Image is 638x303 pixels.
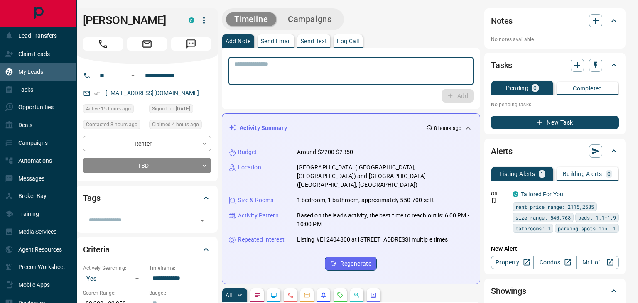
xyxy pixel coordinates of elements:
[149,120,211,132] div: Tue Sep 16 2025
[297,211,473,229] p: Based on the lead's activity, the best time to reach out is: 6:00 PM - 10:00 PM
[491,256,534,269] a: Property
[491,281,619,301] div: Showings
[86,105,131,113] span: Active 15 hours ago
[540,171,544,177] p: 1
[573,86,602,91] p: Completed
[506,85,528,91] p: Pending
[491,14,513,27] h2: Notes
[353,292,360,298] svg: Opportunities
[238,235,285,244] p: Repeated Interest
[297,163,473,189] p: [GEOGRAPHIC_DATA] ([GEOGRAPHIC_DATA], [GEOGRAPHIC_DATA]) and [GEOGRAPHIC_DATA] ([GEOGRAPHIC_DATA]...
[106,90,199,96] a: [EMAIL_ADDRESS][DOMAIN_NAME]
[607,171,611,177] p: 0
[127,37,167,51] span: Email
[280,12,340,26] button: Campaigns
[491,116,619,129] button: New Task
[370,292,377,298] svg: Agent Actions
[94,90,100,96] svg: Email Verified
[325,257,377,271] button: Regenerate
[226,12,277,26] button: Timeline
[152,120,199,129] span: Claimed 4 hours ago
[86,120,137,129] span: Contacted 8 hours ago
[226,292,232,298] p: All
[171,37,211,51] span: Message
[83,188,211,208] div: Tags
[149,289,211,297] p: Budget:
[301,38,327,44] p: Send Text
[320,292,327,298] svg: Listing Alerts
[152,105,190,113] span: Signed up [DATE]
[491,11,619,31] div: Notes
[83,272,145,285] div: Yes
[297,196,434,205] p: 1 bedroom, 1 bathroom, approximately 550-700 sqft
[229,120,473,136] div: Activity Summary8 hours ago
[558,224,616,232] span: parking spots min: 1
[297,148,353,156] p: Around $2200-$2350
[304,292,310,298] svg: Emails
[578,213,616,222] span: beds: 1.1-1.9
[128,71,138,81] button: Open
[515,203,594,211] span: rent price range: 2115,2585
[491,141,619,161] div: Alerts
[270,292,277,298] svg: Lead Browsing Activity
[149,264,211,272] p: Timeframe:
[513,191,518,197] div: condos.ca
[434,125,461,132] p: 8 hours ago
[491,284,526,298] h2: Showings
[337,38,359,44] p: Log Call
[491,244,619,253] p: New Alert:
[491,55,619,75] div: Tasks
[83,37,123,51] span: Call
[83,158,211,173] div: TBD
[83,136,211,151] div: Renter
[238,196,274,205] p: Size & Rooms
[196,215,208,226] button: Open
[83,104,145,116] div: Mon Sep 15 2025
[337,292,344,298] svg: Requests
[521,191,563,198] a: Tailored For You
[491,190,508,198] p: Off
[83,239,211,259] div: Criteria
[491,144,513,158] h2: Alerts
[533,85,537,91] p: 0
[83,264,145,272] p: Actively Searching:
[238,163,261,172] p: Location
[297,235,448,244] p: Listing #E12404800 at [STREET_ADDRESS] multiple times
[238,211,279,220] p: Activity Pattern
[533,256,576,269] a: Condos
[189,17,194,23] div: condos.ca
[515,213,571,222] span: size range: 540,768
[83,191,101,205] h2: Tags
[83,14,176,27] h1: [PERSON_NAME]
[491,98,619,111] p: No pending tasks
[83,120,145,132] div: Tue Sep 16 2025
[491,198,497,203] svg: Push Notification Only
[576,256,619,269] a: Mr.Loft
[238,148,257,156] p: Budget
[254,292,260,298] svg: Notes
[287,292,294,298] svg: Calls
[83,243,110,256] h2: Criteria
[83,289,145,297] p: Search Range:
[491,59,512,72] h2: Tasks
[261,38,291,44] p: Send Email
[240,124,287,132] p: Activity Summary
[491,36,619,43] p: No notes available
[563,171,602,177] p: Building Alerts
[499,171,535,177] p: Listing Alerts
[226,38,251,44] p: Add Note
[149,104,211,116] div: Sun Sep 14 2025
[515,224,550,232] span: bathrooms: 1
